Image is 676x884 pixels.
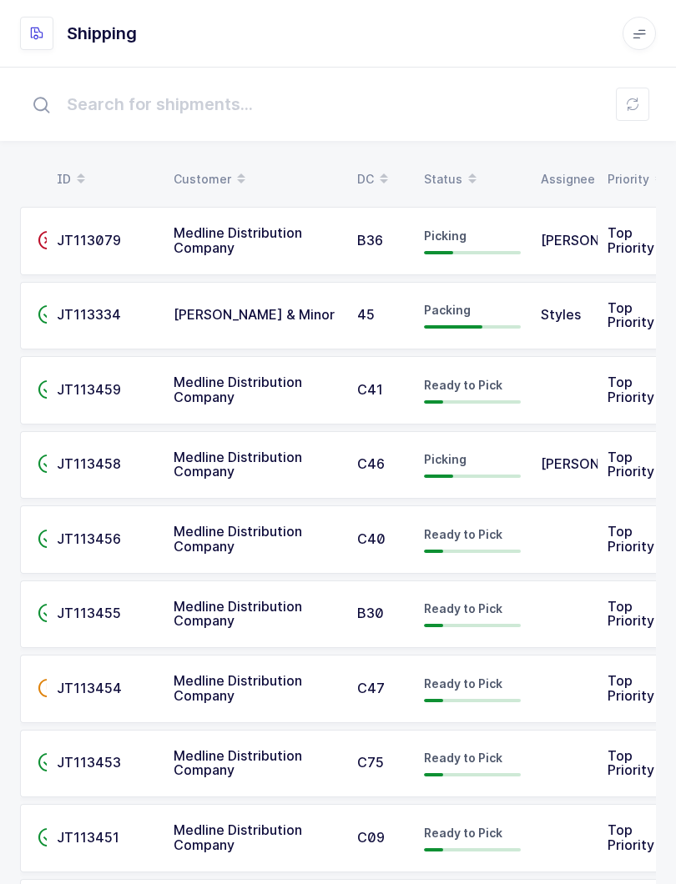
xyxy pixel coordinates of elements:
[57,605,121,621] span: JT113455
[57,306,121,323] span: JT113334
[608,672,654,704] span: Top Priority
[424,452,467,466] span: Picking
[174,672,302,704] span: Medline Distribution Company
[174,224,302,256] span: Medline Distribution Company
[174,523,302,555] span: Medline Distribution Company
[57,680,122,696] span: JT113454
[57,754,121,771] span: JT113453
[424,676,502,691] span: Ready to Pick
[608,821,654,853] span: Top Priority
[174,598,302,630] span: Medline Distribution Company
[541,306,581,323] span: Styles
[608,165,648,193] div: Priority
[57,381,121,398] span: JT113459
[424,826,502,840] span: Ready to Pick
[608,374,654,405] span: Top Priority
[357,455,385,472] span: C46
[38,680,58,696] span: 
[57,455,121,472] span: JT113458
[38,754,58,771] span: 
[174,449,302,480] span: Medline Distribution Company
[38,455,58,472] span: 
[608,449,654,480] span: Top Priority
[608,224,654,256] span: Top Priority
[357,232,383,249] span: B36
[357,530,386,547] span: C40
[424,527,502,541] span: Ready to Pick
[541,165,588,193] div: Assignee
[357,165,404,193] div: DC
[57,829,119,846] span: JT113451
[174,821,302,853] span: Medline Distribution Company
[57,232,121,249] span: JT113079
[608,747,654,779] span: Top Priority
[424,165,521,193] div: Status
[174,747,302,779] span: Medline Distribution Company
[424,229,467,243] span: Picking
[38,306,58,323] span: 
[20,78,656,131] input: Search for shipments...
[357,754,384,771] span: C75
[357,829,385,846] span: C09
[424,601,502,615] span: Ready to Pick
[38,829,58,846] span: 
[424,751,502,765] span: Ready to Pick
[174,306,335,323] span: [PERSON_NAME] & Minor
[424,378,502,392] span: Ready to Pick
[57,530,121,547] span: JT113456
[67,20,137,47] h1: Shipping
[357,381,383,398] span: C41
[608,598,654,630] span: Top Priority
[38,605,58,621] span: 
[424,303,471,317] span: Packing
[174,165,337,193] div: Customer
[38,232,58,249] span: 
[357,680,385,696] span: C47
[357,306,375,323] span: 45
[541,455,650,472] span: [PERSON_NAME]
[541,232,650,249] span: [PERSON_NAME]
[174,374,302,405] span: Medline Distribution Company
[357,605,384,621] span: B30
[38,381,58,398] span: 
[38,530,58,547] span: 
[608,299,654,331] span: Top Priority
[57,165,154,193] div: ID
[608,523,654,555] span: Top Priority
